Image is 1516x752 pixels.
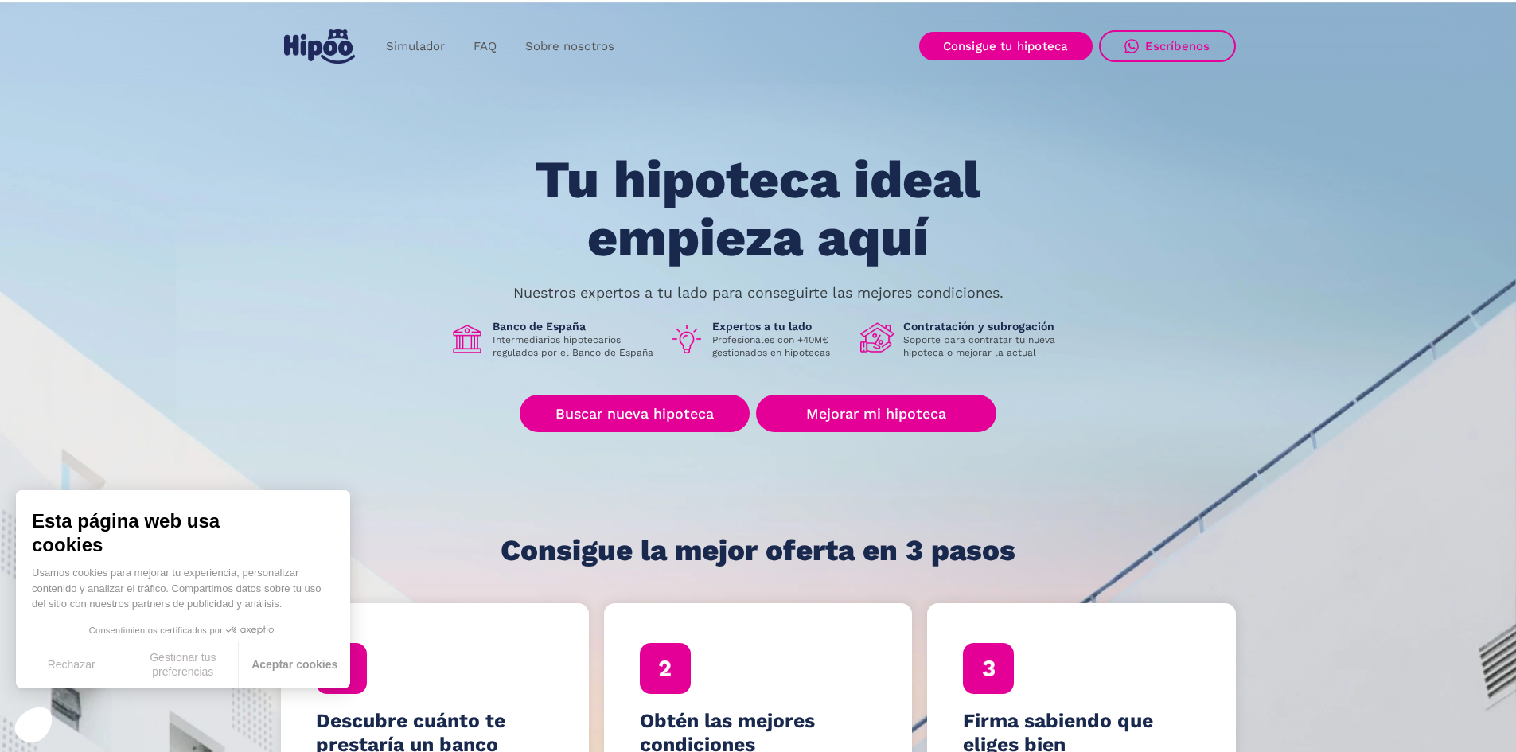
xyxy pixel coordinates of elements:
p: Soporte para contratar tu nueva hipoteca o mejorar la actual [903,333,1067,359]
h1: Tu hipoteca ideal empieza aquí [456,151,1059,267]
a: FAQ [459,31,511,62]
a: home [281,23,359,70]
h1: Contratación y subrogación [903,319,1067,333]
p: Profesionales con +40M€ gestionados en hipotecas [712,333,848,359]
a: Simulador [372,31,459,62]
a: Consigue tu hipoteca [919,32,1093,60]
div: Escríbenos [1145,39,1210,53]
a: Buscar nueva hipoteca [520,395,750,432]
h1: Consigue la mejor oferta en 3 pasos [501,535,1015,567]
a: Mejorar mi hipoteca [756,395,996,432]
p: Nuestros expertos a tu lado para conseguirte las mejores condiciones. [513,286,1004,299]
a: Escríbenos [1099,30,1236,62]
h1: Banco de España [493,319,657,333]
p: Intermediarios hipotecarios regulados por el Banco de España [493,333,657,359]
a: Sobre nosotros [511,31,629,62]
h1: Expertos a tu lado [712,319,848,333]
